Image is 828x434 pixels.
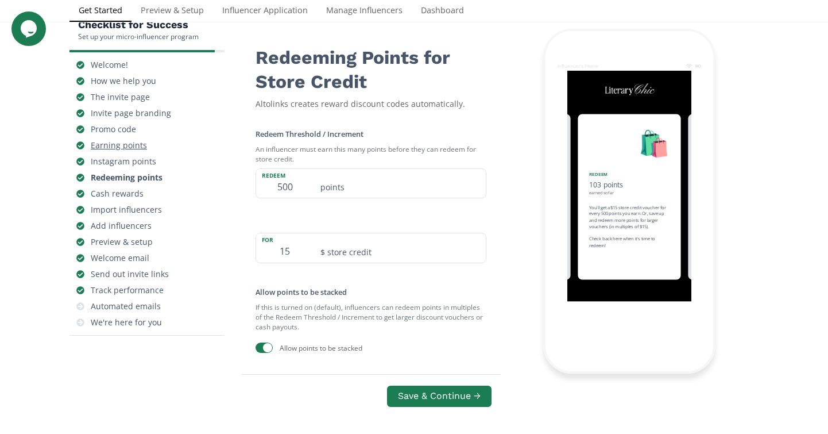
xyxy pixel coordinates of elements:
div: How we help you [91,75,156,87]
div: Promo code [91,124,136,135]
small: An influencer must earn this many points before they can redeem for store credit. [256,140,486,168]
div: Welcome email [91,252,149,264]
div: Invite page branding [91,107,171,119]
label: Allow points to be stacked [256,287,347,297]
div: Import influencers [91,204,162,216]
div: Add influencers [91,220,152,232]
label: Redeem Threshold / Increment [256,129,363,139]
div: Send out invite links [91,268,169,280]
div: 103 points [589,179,670,190]
div: We're here for you [91,317,162,328]
div: Automated emails [91,301,161,312]
div: Influencer's Phone [558,63,599,69]
small: If this is turned on (default), influencers can redeem points in multiples of the Redeem Threshol... [256,298,486,336]
div: Preview & setup [91,236,153,248]
div: 🛍️ [589,125,670,162]
h5: Checklist for Success [78,18,199,32]
div: Track performance [91,285,164,296]
div: $ store credit [314,233,486,263]
div: Redeeming points [91,172,162,183]
div: Altolinks creates reward discount codes automatically. [256,98,486,110]
div: You'll get a $15 store credit voucher for every 500 points you earn. Or, save up and redeem more ... [589,204,670,248]
div: The invite page [91,91,150,103]
div: earned so far [589,190,670,195]
div: Instagram points [91,156,156,167]
div: points [314,169,486,198]
div: Cash rewards [91,188,144,199]
div: Set up your micro-influencer program [78,32,199,41]
label: redeem [256,169,314,179]
img: BtEZ2yWRJa3M [602,76,657,104]
label: for [256,233,314,244]
div: Allow points to be stacked [280,343,362,353]
div: Redeeming Points for Store Credit [256,37,486,94]
div: Earning points [91,140,147,151]
div: Welcome! [91,59,128,71]
div: Redeem [589,171,670,177]
button: Save & Continue → [387,386,492,407]
iframe: chat widget [11,11,48,46]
